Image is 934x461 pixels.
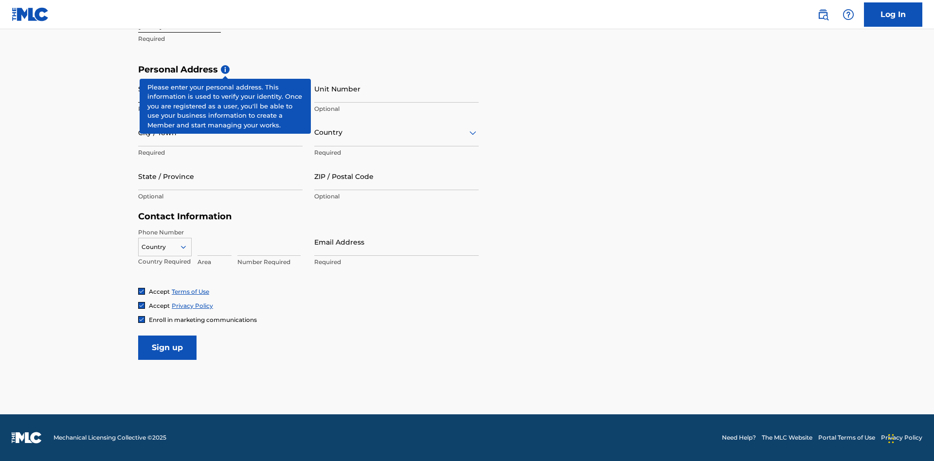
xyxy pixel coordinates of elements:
[817,9,829,20] img: search
[881,433,922,442] a: Privacy Policy
[54,433,166,442] span: Mechanical Licensing Collective © 2025
[138,211,479,222] h5: Contact Information
[149,302,170,309] span: Accept
[237,258,301,266] p: Number Required
[138,192,303,201] p: Optional
[314,258,479,266] p: Required
[314,148,479,157] p: Required
[221,65,230,74] span: i
[138,64,796,75] h5: Personal Address
[888,424,894,453] div: Drag
[138,257,192,266] p: Country Required
[843,9,854,20] img: help
[138,35,303,43] p: Required
[198,258,232,266] p: Area
[139,317,144,322] img: checkbox
[12,7,49,21] img: MLC Logo
[839,5,858,24] div: Help
[138,105,303,113] p: Required
[172,288,209,295] a: Terms of Use
[885,414,934,461] iframe: Chat Widget
[138,148,303,157] p: Required
[172,302,213,309] a: Privacy Policy
[818,433,875,442] a: Portal Terms of Use
[762,433,812,442] a: The MLC Website
[12,432,42,443] img: logo
[813,5,833,24] a: Public Search
[314,105,479,113] p: Optional
[138,336,197,360] input: Sign up
[314,192,479,201] p: Optional
[149,288,170,295] span: Accept
[149,316,257,323] span: Enroll in marketing communications
[864,2,922,27] a: Log In
[139,302,144,308] img: checkbox
[139,288,144,294] img: checkbox
[722,433,756,442] a: Need Help?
